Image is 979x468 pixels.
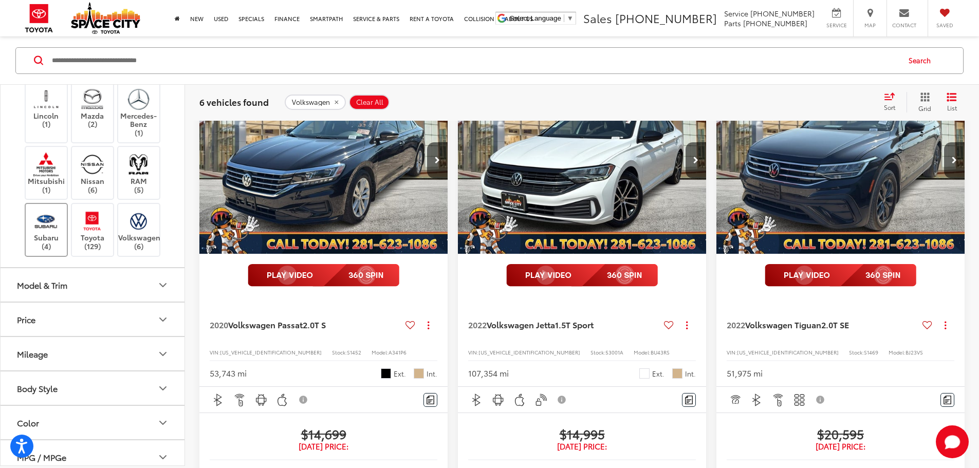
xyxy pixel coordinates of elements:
img: Bluetooth® [212,394,225,406]
span: 2.0T SE [821,319,849,330]
img: Adaptive Cruise Control [729,394,742,406]
span: S1452 [347,348,361,356]
span: [DATE] Price: [210,441,437,452]
button: Next image [944,142,965,178]
span: Volkswagen Tiguan [745,319,821,330]
input: Search by Make, Model, or Keyword [51,48,899,72]
img: Space City Toyota in Humble, TX) [32,152,60,176]
img: Keyless Entry [534,394,547,406]
div: MPG / MPGe [157,451,169,463]
button: Actions [678,316,696,334]
span: dropdown dots [945,321,946,329]
span: Volkswagen Passat [228,319,303,330]
div: Mileage [157,347,169,360]
span: Saved [933,22,956,29]
span: Service [724,8,748,18]
button: Comments [423,393,437,407]
span: S1469 [864,348,878,356]
div: Color [17,418,39,427]
div: Mileage [17,349,48,359]
span: Sort [884,103,895,111]
span: Model: [634,348,651,356]
span: [PHONE_NUMBER] [615,10,717,26]
div: 2020 Volkswagen Passat 2.0T S 0 [199,67,449,254]
button: Next image [686,142,706,178]
div: Price [17,314,35,324]
img: Space City Toyota in Humble, TX) [78,152,106,176]
button: MileageMileage [1,337,186,370]
span: Stock: [332,348,347,356]
label: Mitsubishi (1) [26,152,67,194]
span: Tan [672,368,682,379]
button: Next image [427,142,448,178]
a: 2022Volkswagen Jetta1.5T Sport [468,319,660,330]
span: Volkswagen [292,98,330,106]
label: Lincoln (1) [26,87,67,128]
button: Model & TrimModel & Trim [1,268,186,302]
span: A341P6 [389,348,407,356]
img: Space City Toyota [71,2,140,34]
img: 2022 Volkswagen Tiguan 2.0T SE [716,67,966,255]
span: Pure White [639,368,650,379]
span: [US_VEHICLE_IDENTIFICATION_NUMBER] [220,348,322,356]
span: 2022 [468,319,487,330]
span: [PHONE_NUMBER] [750,8,815,18]
span: Deep Black [381,368,391,379]
img: Remote Start [233,394,246,406]
img: Space City Toyota in Humble, TX) [124,209,153,233]
button: Body StyleBody Style [1,371,186,405]
span: Service [825,22,848,29]
span: VIN: [210,348,220,356]
img: Comments [944,396,952,404]
img: 2022 Volkswagen Jetta 1.5T Sport [457,67,707,255]
span: $14,699 [210,426,437,441]
span: 2.0T S [303,319,326,330]
span: Parts [724,18,741,28]
span: dropdown dots [686,321,688,329]
button: PricePrice [1,303,186,336]
span: Model: [372,348,389,356]
button: Select sort value [879,91,907,112]
span: Volkswagen Jetta [487,319,555,330]
svg: Start Chat [936,425,969,458]
img: full motion video [765,264,916,287]
img: Comments [427,396,435,404]
button: Comments [682,393,696,407]
img: Bluetooth® [470,394,483,406]
span: Stock: [849,348,864,356]
a: 2020Volkswagen Passat2.0T S [210,319,401,330]
span: 1.5T Sport [555,319,594,330]
div: Price [157,313,169,325]
button: Clear All [349,94,390,109]
label: Subaru (4) [26,209,67,250]
span: Tan [414,368,424,379]
span: dropdown dots [428,321,429,329]
span: Ext. [652,369,664,379]
button: View Disclaimer [812,389,829,410]
div: 2022 Volkswagen Tiguan 2.0T SE 0 [716,67,966,254]
span: BJ23VS [906,348,923,356]
button: remove Volkswagen [285,94,346,109]
label: Mercedes-Benz (1) [118,87,160,137]
img: Android Auto [255,394,268,406]
span: Contact [892,22,916,29]
img: Bluetooth® [750,394,763,406]
div: 53,743 mi [210,367,247,379]
span: Sales [583,10,612,26]
div: Color [157,416,169,428]
span: $14,995 [468,426,696,441]
a: 2020 Volkswagen Passat 2.0T S2020 Volkswagen Passat 2.0T S2020 Volkswagen Passat 2.0T S2020 Volks... [199,67,449,254]
span: $20,595 [727,426,954,441]
span: Int. [427,369,437,379]
button: Search [899,47,946,73]
img: Space City Toyota in Humble, TX) [78,87,106,111]
button: Actions [419,316,437,334]
span: [PHONE_NUMBER] [743,18,807,28]
span: VIN: [727,348,737,356]
div: Model & Trim [157,278,169,291]
button: List View [939,91,965,112]
label: Nissan (6) [72,152,114,194]
a: 2022Volkswagen Tiguan2.0T SE [727,319,918,330]
img: 3rd Row Seating [793,394,806,406]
